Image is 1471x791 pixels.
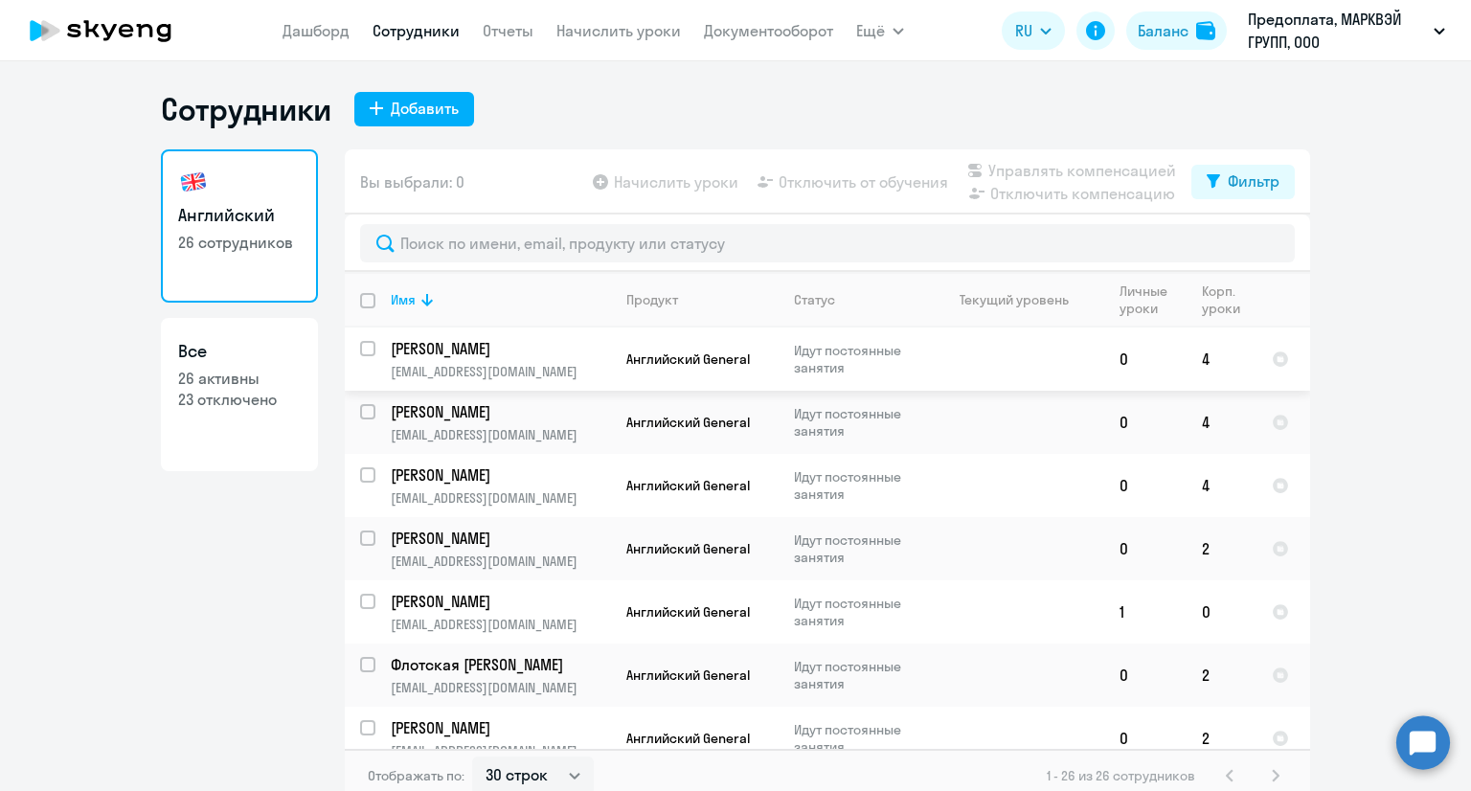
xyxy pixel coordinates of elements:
[161,318,318,471] a: Все26 активны23 отключено
[794,721,925,756] p: Идут постоянные занятия
[391,591,607,612] p: [PERSON_NAME]
[1120,282,1173,317] div: Личные уроки
[1187,328,1256,391] td: 4
[626,291,678,308] div: Продукт
[1187,454,1256,517] td: 4
[368,767,464,784] span: Отображать по:
[373,21,460,40] a: Сотрудники
[391,97,459,120] div: Добавить
[283,21,350,40] a: Дашборд
[1002,11,1065,50] button: RU
[1126,11,1227,50] button: Балансbalance
[1187,644,1256,707] td: 2
[794,291,835,308] div: Статус
[178,203,301,228] h3: Английский
[626,291,778,308] div: Продукт
[391,742,610,759] p: [EMAIL_ADDRESS][DOMAIN_NAME]
[941,291,1103,308] div: Текущий уровень
[1104,707,1187,770] td: 0
[1187,707,1256,770] td: 2
[391,401,610,422] a: [PERSON_NAME]
[1104,517,1187,580] td: 0
[960,291,1069,308] div: Текущий уровень
[391,679,610,696] p: [EMAIL_ADDRESS][DOMAIN_NAME]
[556,21,681,40] a: Начислить уроки
[391,291,416,308] div: Имя
[1202,282,1256,317] div: Корп. уроки
[1138,19,1188,42] div: Баланс
[794,291,925,308] div: Статус
[391,528,607,549] p: [PERSON_NAME]
[794,595,925,629] p: Идут постоянные занятия
[178,389,301,410] p: 23 отключено
[626,350,750,368] span: Английский General
[626,667,750,684] span: Английский General
[794,342,925,376] p: Идут постоянные занятия
[391,401,607,422] p: [PERSON_NAME]
[391,464,607,486] p: [PERSON_NAME]
[1202,282,1243,317] div: Корп. уроки
[391,591,610,612] a: [PERSON_NAME]
[626,603,750,621] span: Английский General
[1228,169,1279,192] div: Фильтр
[794,405,925,440] p: Идут постоянные занятия
[626,414,750,431] span: Английский General
[1015,19,1032,42] span: RU
[704,21,833,40] a: Документооборот
[856,11,904,50] button: Ещё
[391,528,610,549] a: [PERSON_NAME]
[794,468,925,503] p: Идут постоянные занятия
[391,717,610,738] a: [PERSON_NAME]
[1104,580,1187,644] td: 1
[391,654,610,675] a: Флотская [PERSON_NAME]
[360,224,1295,262] input: Поиск по имени, email, продукту или статусу
[1191,165,1295,199] button: Фильтр
[178,232,301,253] p: 26 сотрудников
[1248,8,1426,54] p: Предоплата, МАРКВЭЙ ГРУПП, ООО
[391,338,610,359] a: [PERSON_NAME]
[391,717,607,738] p: [PERSON_NAME]
[1104,391,1187,454] td: 0
[391,654,607,675] p: Флотская [PERSON_NAME]
[794,658,925,692] p: Идут постоянные занятия
[391,553,610,570] p: [EMAIL_ADDRESS][DOMAIN_NAME]
[794,531,925,566] p: Идут постоянные занятия
[1238,8,1455,54] button: Предоплата, МАРКВЭЙ ГРУПП, ООО
[856,19,885,42] span: Ещё
[391,489,610,507] p: [EMAIL_ADDRESS][DOMAIN_NAME]
[1104,328,1187,391] td: 0
[1187,580,1256,644] td: 0
[626,477,750,494] span: Английский General
[161,149,318,303] a: Английский26 сотрудников
[626,730,750,747] span: Английский General
[178,368,301,389] p: 26 активны
[391,363,610,380] p: [EMAIL_ADDRESS][DOMAIN_NAME]
[391,291,610,308] div: Имя
[1120,282,1186,317] div: Личные уроки
[1187,517,1256,580] td: 2
[1196,21,1215,40] img: balance
[1104,454,1187,517] td: 0
[161,90,331,128] h1: Сотрудники
[626,540,750,557] span: Английский General
[391,464,610,486] a: [PERSON_NAME]
[391,426,610,443] p: [EMAIL_ADDRESS][DOMAIN_NAME]
[391,616,610,633] p: [EMAIL_ADDRESS][DOMAIN_NAME]
[354,92,474,126] button: Добавить
[483,21,533,40] a: Отчеты
[1187,391,1256,454] td: 4
[360,170,464,193] span: Вы выбрали: 0
[178,167,209,197] img: english
[1104,644,1187,707] td: 0
[178,339,301,364] h3: Все
[1047,767,1195,784] span: 1 - 26 из 26 сотрудников
[391,338,607,359] p: [PERSON_NAME]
